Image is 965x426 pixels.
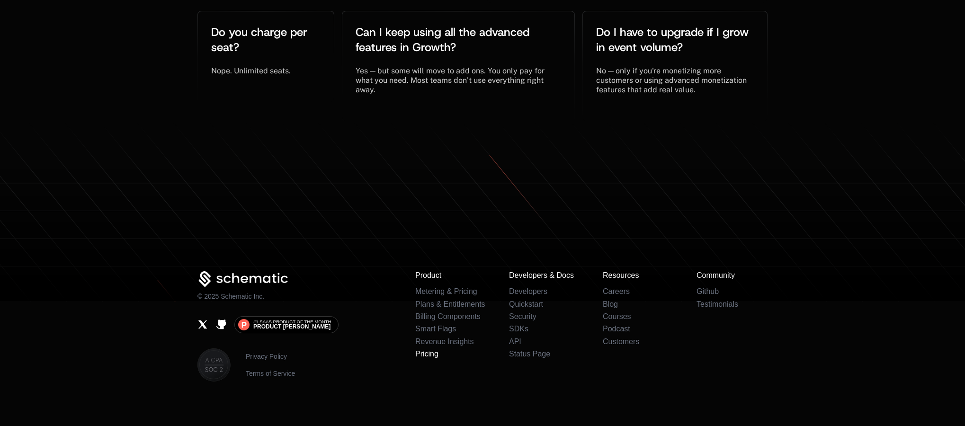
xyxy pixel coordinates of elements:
[197,319,208,330] a: X
[415,300,485,308] a: Plans & Entitlements
[603,287,630,295] a: Careers
[596,66,749,94] span: No — only if you're monetizing more customers or using advanced monetization features that add re...
[246,369,295,378] a: Terms of Service
[697,287,719,295] a: Github
[234,316,339,333] a: #1 SaaS Product of the MonthProduct [PERSON_NAME]
[415,287,477,295] a: Metering & Pricing
[211,66,291,75] span: Nope. Unlimited seats.
[415,312,481,320] a: Billing Components
[415,271,486,280] h3: Product
[603,325,630,333] a: Podcast
[415,350,438,358] a: Pricing
[356,66,546,94] span: Yes — but some will move to add ons. You only pay for what you need. Most teams don’t use everyth...
[603,312,631,320] a: Courses
[253,319,331,324] span: #1 SaaS Product of the Month
[197,348,231,382] img: SOC II & Aicapa
[509,300,543,308] a: Quickstart
[603,337,639,346] a: Customers
[509,337,521,346] a: API
[596,25,752,55] span: Do I have to upgrade if I grow in event volume?
[197,292,264,301] p: © 2025 Schematic Inc.
[603,271,674,280] h3: Resources
[603,300,618,308] a: Blog
[415,325,456,333] a: Smart Flags
[509,271,580,280] h3: Developers & Docs
[356,25,533,55] span: Can I keep using all the advanced features in Growth?
[697,271,768,280] h3: Community
[211,25,311,55] span: Do you charge per seat?
[509,325,528,333] a: SDKs
[246,352,295,361] a: Privacy Policy
[509,350,550,358] a: Status Page
[253,324,331,329] span: Product [PERSON_NAME]
[216,319,227,330] a: Github
[509,287,547,295] a: Developers
[415,337,474,346] a: Revenue Insights
[697,300,738,308] a: Testimonials
[509,312,536,320] a: Security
